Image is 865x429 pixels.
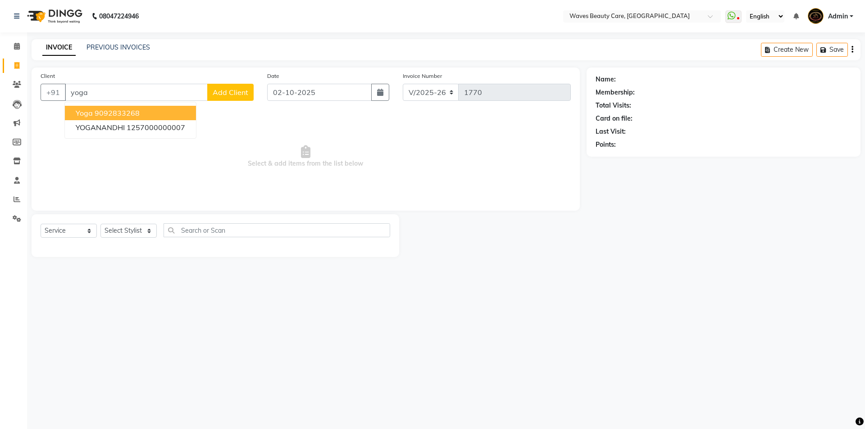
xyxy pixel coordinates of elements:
[23,4,85,29] img: logo
[65,84,208,101] input: Search by Name/Mobile/Email/Code
[761,43,813,57] button: Create New
[76,108,93,117] span: yoga
[95,108,140,117] ngb-highlight: 9092833268
[596,127,626,136] div: Last Visit:
[164,223,390,237] input: Search or Scan
[86,43,150,51] a: PREVIOUS INVOICES
[596,140,616,149] div: Points:
[828,12,848,21] span: Admin
[127,123,185,132] ngb-highlight: 1257000000007
[808,8,824,24] img: Admin
[41,72,55,80] label: Client
[596,101,631,110] div: Total Visits:
[76,123,125,132] span: YOGANANDHI
[596,75,616,84] div: Name:
[267,72,279,80] label: Date
[403,72,442,80] label: Invoice Number
[596,88,635,97] div: Membership:
[41,112,571,202] span: Select & add items from the list below
[207,84,254,101] button: Add Client
[213,88,248,97] span: Add Client
[41,84,66,101] button: +91
[42,40,76,56] a: INVOICE
[99,4,139,29] b: 08047224946
[596,114,633,123] div: Card on file:
[816,43,848,57] button: Save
